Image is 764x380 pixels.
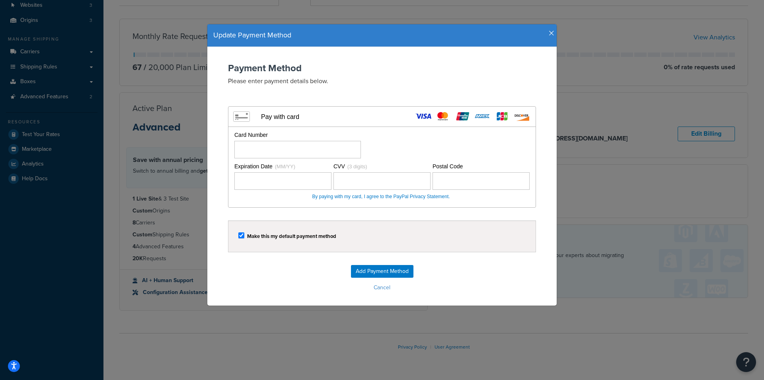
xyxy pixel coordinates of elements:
[351,265,413,278] input: Add Payment Method
[337,173,427,189] iframe: Secure Credit Card Frame - CVV
[333,163,431,171] div: CVV
[234,131,361,139] div: Card Number
[234,163,331,171] div: Expiration Date
[247,233,336,239] label: Make this my default payment method
[275,164,295,170] span: (MM/YY)
[238,141,357,158] iframe: Secure Credit Card Frame - Credit Card Number
[347,164,367,170] span: (3 digits)
[228,63,536,73] h2: Payment Method
[312,194,450,199] a: By paying with my card, I agree to the PayPal Privacy Statement.
[228,76,536,86] p: Please enter payment details below.
[261,113,299,121] div: Pay with card
[433,163,530,171] div: Postal Code
[213,30,551,41] h4: Update Payment Method
[238,173,328,189] iframe: Secure Credit Card Frame - Expiration Date
[436,173,526,189] iframe: Secure Credit Card Frame - Postal Code
[215,282,549,294] button: Cancel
